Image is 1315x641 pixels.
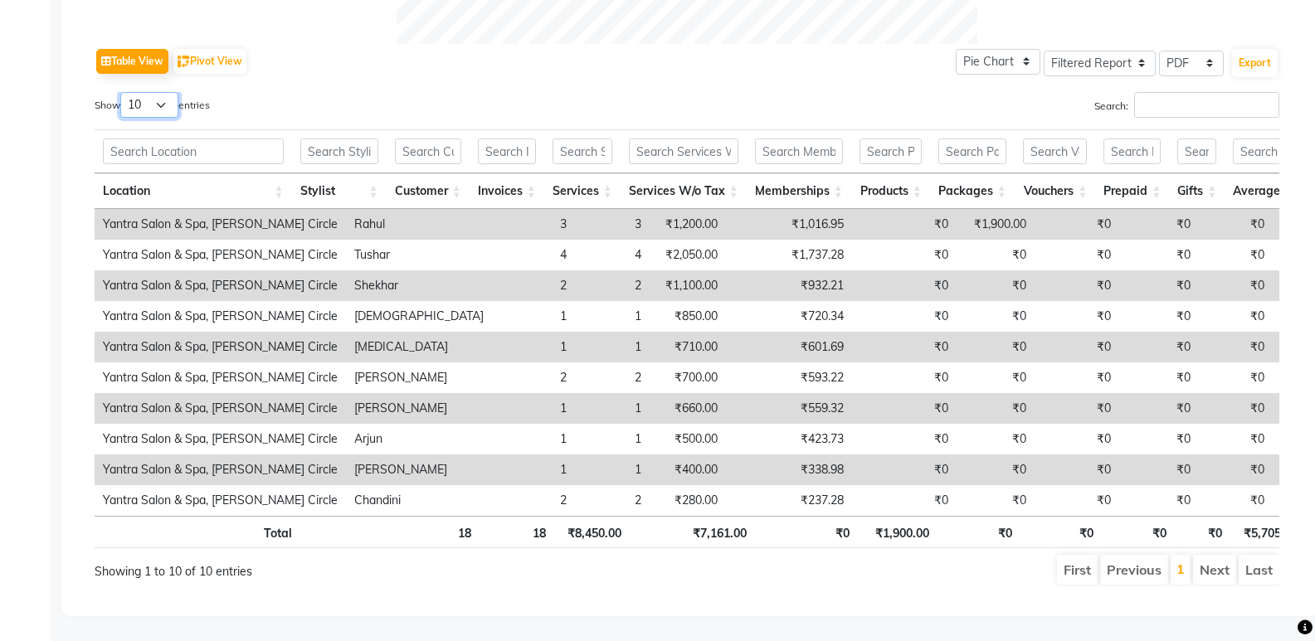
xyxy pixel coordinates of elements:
[346,301,492,332] td: [DEMOGRAPHIC_DATA]
[852,332,957,362] td: ₹0
[95,92,210,118] label: Show entries
[1119,301,1199,332] td: ₹0
[1119,209,1199,240] td: ₹0
[726,393,852,424] td: ₹559.32
[1035,393,1119,424] td: ₹0
[1177,138,1216,164] input: Search Gifts
[1102,516,1175,548] th: ₹0
[95,173,292,209] th: Location: activate to sort column ascending
[554,516,631,548] th: ₹8,450.00
[1035,454,1119,485] td: ₹0
[726,240,852,270] td: ₹1,737.28
[346,362,492,393] td: [PERSON_NAME]
[755,516,859,548] th: ₹0
[852,424,957,454] td: ₹0
[650,332,726,362] td: ₹710.00
[1094,92,1279,118] label: Search:
[1199,362,1273,393] td: ₹0
[1119,332,1199,362] td: ₹0
[852,454,957,485] td: ₹0
[492,485,575,516] td: 2
[957,209,1035,240] td: ₹1,900.00
[95,454,346,485] td: Yantra Salon & Spa, [PERSON_NAME] Circle
[346,240,492,270] td: Tushar
[95,553,574,580] div: Showing 1 to 10 of 10 entries
[858,516,937,548] th: ₹1,900.00
[1020,516,1101,548] th: ₹0
[1233,138,1293,164] input: Search Average
[1199,454,1273,485] td: ₹0
[95,516,300,548] th: Total
[852,209,957,240] td: ₹0
[95,393,346,424] td: Yantra Salon & Spa, [PERSON_NAME] Circle
[852,301,957,332] td: ₹0
[346,270,492,301] td: Shekhar
[300,138,378,164] input: Search Stylist
[478,138,536,164] input: Search Invoices
[95,485,346,516] td: Yantra Salon & Spa, [PERSON_NAME] Circle
[726,301,852,332] td: ₹720.34
[346,485,492,516] td: Chandini
[650,454,726,485] td: ₹400.00
[726,362,852,393] td: ₹593.22
[1095,173,1169,209] th: Prepaid: activate to sort column ascending
[957,301,1035,332] td: ₹0
[852,393,957,424] td: ₹0
[957,424,1035,454] td: ₹0
[96,49,168,74] button: Table View
[851,173,930,209] th: Products: activate to sort column ascending
[621,173,747,209] th: Services W/o Tax: activate to sort column ascending
[852,240,957,270] td: ₹0
[397,516,480,548] th: 18
[650,270,726,301] td: ₹1,100.00
[650,240,726,270] td: ₹2,050.00
[957,240,1035,270] td: ₹0
[1199,240,1273,270] td: ₹0
[346,332,492,362] td: [MEDICAL_DATA]
[1199,485,1273,516] td: ₹0
[553,138,612,164] input: Search Services
[1176,561,1185,577] a: 1
[957,485,1035,516] td: ₹0
[492,393,575,424] td: 1
[575,362,650,393] td: 2
[95,209,346,240] td: Yantra Salon & Spa, [PERSON_NAME] Circle
[1119,240,1199,270] td: ₹0
[1035,270,1119,301] td: ₹0
[747,173,851,209] th: Memberships: activate to sort column ascending
[492,332,575,362] td: 1
[1199,301,1273,332] td: ₹0
[575,485,650,516] td: 2
[1035,485,1119,516] td: ₹0
[650,209,726,240] td: ₹1,200.00
[650,485,726,516] td: ₹280.00
[575,332,650,362] td: 1
[1119,362,1199,393] td: ₹0
[957,332,1035,362] td: ₹0
[575,270,650,301] td: 2
[1199,332,1273,362] td: ₹0
[1169,173,1225,209] th: Gifts: activate to sort column ascending
[1199,209,1273,240] td: ₹0
[95,270,346,301] td: Yantra Salon & Spa, [PERSON_NAME] Circle
[575,454,650,485] td: 1
[292,173,387,209] th: Stylist: activate to sort column ascending
[1035,362,1119,393] td: ₹0
[1035,209,1119,240] td: ₹0
[1035,240,1119,270] td: ₹0
[1119,424,1199,454] td: ₹0
[492,362,575,393] td: 2
[575,209,650,240] td: 3
[852,485,957,516] td: ₹0
[575,301,650,332] td: 1
[1199,393,1273,424] td: ₹0
[492,240,575,270] td: 4
[346,393,492,424] td: [PERSON_NAME]
[852,270,957,301] td: ₹0
[492,424,575,454] td: 1
[630,516,754,548] th: ₹7,161.00
[1119,454,1199,485] td: ₹0
[346,424,492,454] td: Arjun
[95,301,346,332] td: Yantra Salon & Spa, [PERSON_NAME] Circle
[575,424,650,454] td: 1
